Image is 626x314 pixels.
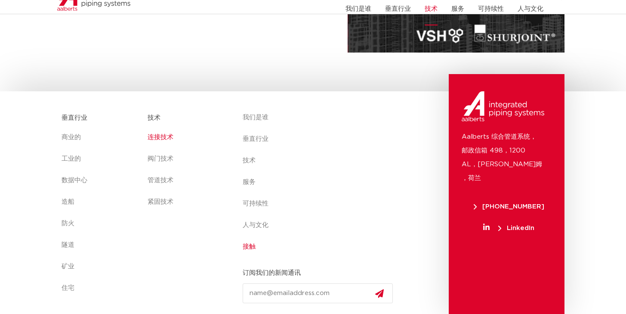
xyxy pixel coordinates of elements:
a: 垂直行业 [243,128,400,150]
font: 接触 [243,243,256,250]
font: 数据中心 [62,177,87,183]
font: 紧固技术 [148,199,173,205]
font: AL，[PERSON_NAME]姆 [462,161,542,168]
a: 人与文化 [243,215,400,236]
font: 垂直行业 [62,115,87,121]
font: 人与文化 [518,6,543,12]
font: [PHONE_NUMBER] [482,203,544,210]
font: 人与文化 [243,222,268,228]
font: 管道技术 [148,177,173,183]
nav: 菜单 [148,127,225,213]
font: 连接技术 [148,134,173,140]
a: 防火 [62,213,139,234]
a: 我们是谁 [243,107,400,128]
a: LinkedIn [462,225,556,231]
a: 商业的 [62,127,139,148]
font: 我们是谁 [243,114,268,121]
font: 服务 [243,179,256,185]
img: send.svg [375,289,384,298]
font: 垂直行业 [243,136,268,142]
nav: 菜单 [62,127,139,299]
font: 阀门技术 [148,155,173,162]
font: 技术 [243,157,256,164]
font: 技术 [425,6,438,12]
font: 订阅我们的新闻通讯 [243,270,301,276]
a: 连接技术 [148,127,225,148]
font: 隧道 [62,242,74,248]
a: 工业的 [62,148,139,170]
font: 造船 [62,199,74,205]
font: 服务 [451,6,464,12]
font: 住宅 [62,285,74,291]
font: 矿业 [62,263,74,270]
font: 可持续性 [243,200,268,207]
a: 技术 [243,150,400,171]
a: 服务 [243,171,400,193]
font: LinkedIn [507,225,534,231]
font: 工业的 [62,155,81,162]
font: 可持续性 [478,6,504,12]
font: 技术 [148,115,160,121]
a: 紧固技术 [148,191,225,213]
font: 垂直行业 [385,6,411,12]
a: 管道技术 [148,170,225,191]
a: 造船 [62,191,139,213]
font: ，荷兰 [462,175,481,181]
font: 我们是谁 [345,6,371,12]
a: 可持续性 [243,193,400,215]
a: 阀门技术 [148,148,225,170]
font: 防火 [62,220,74,227]
a: 隧道 [62,234,139,256]
a: 数据中心 [62,170,139,191]
a: 矿业 [62,256,139,277]
font: 邮政信箱 498，1200 [462,147,525,154]
a: [PHONE_NUMBER] [462,203,556,210]
a: 接触 [243,236,400,258]
font: 商业的 [62,134,81,140]
input: name@emailaddress.com [243,283,393,303]
font: Aalberts 综合管道系统， [462,134,537,140]
a: 住宅 [62,277,139,299]
nav: 菜单 [243,107,400,258]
